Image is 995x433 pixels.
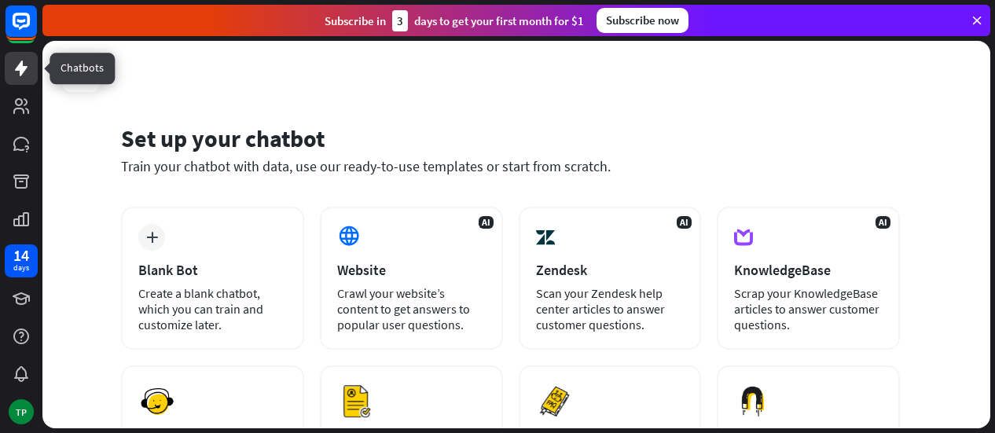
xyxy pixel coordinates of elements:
div: Scan your Zendesk help center articles to answer customer questions. [536,285,685,332]
div: Subscribe now [597,8,688,33]
div: Create a blank chatbot, which you can train and customize later. [138,285,287,332]
span: AI [876,216,890,229]
div: TP [9,399,34,424]
a: 14 days [5,244,38,277]
i: plus [146,232,158,243]
div: Scrap your KnowledgeBase articles to answer customer questions. [734,285,883,332]
div: Train your chatbot with data, use our ready-to-use templates or start from scratch. [121,157,900,175]
div: KnowledgeBase [734,261,883,279]
div: Blank Bot [138,261,287,279]
span: AI [677,216,692,229]
div: Crawl your website’s content to get answers to popular user questions. [337,285,486,332]
button: Open LiveChat chat widget [13,6,60,53]
div: 3 [392,10,408,31]
div: days [13,262,29,273]
span: AI [479,216,494,229]
div: 14 [13,248,29,262]
div: Zendesk [536,261,685,279]
div: Set up your chatbot [121,123,900,153]
div: Subscribe in days to get your first month for $1 [325,10,584,31]
div: Website [337,261,486,279]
